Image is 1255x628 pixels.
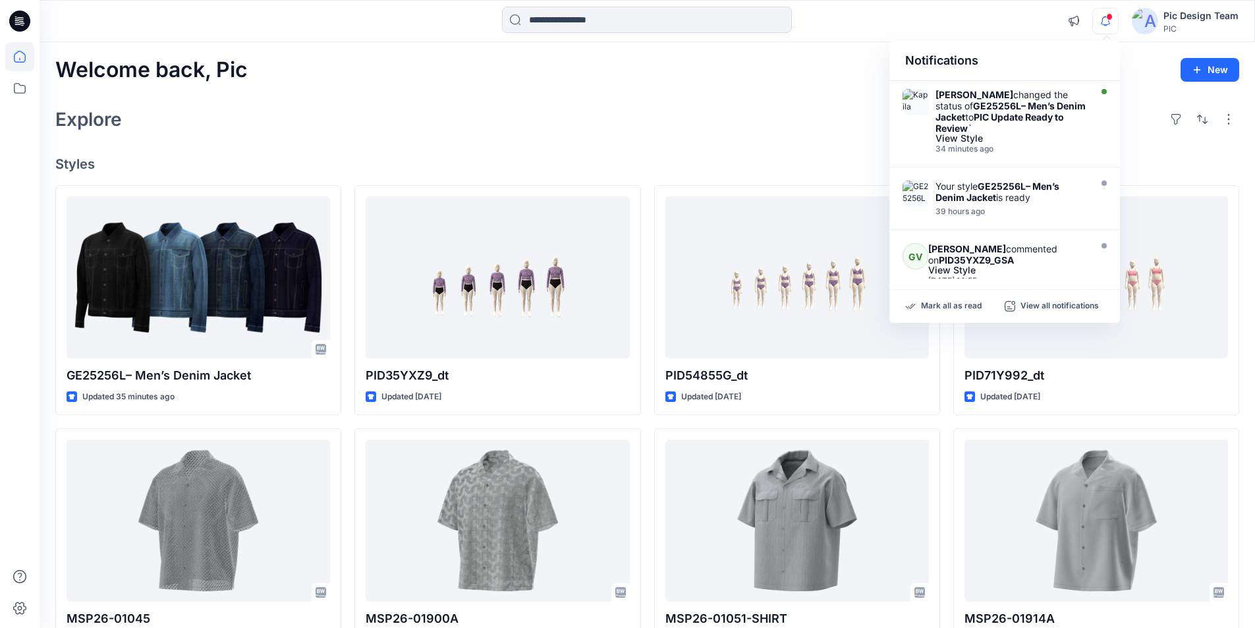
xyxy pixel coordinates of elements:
[665,366,929,385] p: PID54855G_dt
[1132,8,1158,34] img: avatar
[681,390,741,404] p: Updated [DATE]
[67,440,330,602] a: MSP26-01045
[928,276,1086,285] div: Wednesday, August 20, 2025 14:55
[935,89,1087,134] div: changed the status of to `
[964,440,1228,602] a: MSP26-01914A
[1163,8,1239,24] div: Pic Design Team
[903,243,928,270] div: GV
[366,196,629,359] a: PID35YXZ9_dt
[67,196,330,359] a: GE25256L– Men’s Denim Jacket
[55,58,248,82] h2: Welcome back, Pic
[964,366,1228,385] p: PID71Y992_dt
[935,144,1087,154] div: Saturday, August 23, 2025 01:37
[1163,24,1239,34] div: PIC
[366,610,629,628] p: MSP26-01900A
[55,109,122,130] h2: Explore
[935,100,1086,123] strong: GE25256L– Men’s Denim Jacket
[928,243,1086,266] div: commented on
[665,610,929,628] p: MSP26-01051-SHIRT
[903,181,929,207] img: GE25256L– Men’s Denim Jacket
[935,181,1059,203] strong: GE25256L– Men’s Denim Jacket
[964,610,1228,628] p: MSP26-01914A
[366,366,629,385] p: PID35YXZ9_dt
[665,196,929,359] a: PID54855G_dt
[928,266,1086,275] div: View Style
[980,390,1040,404] p: Updated [DATE]
[665,440,929,602] a: MSP26-01051-SHIRT
[935,89,1013,100] strong: [PERSON_NAME]
[903,89,929,115] img: Kapila Kothalawala
[82,390,175,404] p: Updated 35 minutes ago
[67,610,330,628] p: MSP26-01045
[366,440,629,602] a: MSP26-01900A
[935,207,1087,216] div: Thursday, August 21, 2025 10:48
[1181,58,1239,82] button: New
[381,390,441,404] p: Updated [DATE]
[935,181,1087,203] div: Your style is ready
[1020,300,1099,312] p: View all notifications
[928,243,1006,254] strong: [PERSON_NAME]
[939,254,1014,266] strong: PID35YXZ9_GSA
[921,300,982,312] p: Mark all as read
[935,111,1064,134] strong: PIC Update Ready to Review
[55,156,1239,172] h4: Styles
[935,134,1087,143] div: View Style
[889,41,1120,81] div: Notifications
[67,366,330,385] p: GE25256L– Men’s Denim Jacket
